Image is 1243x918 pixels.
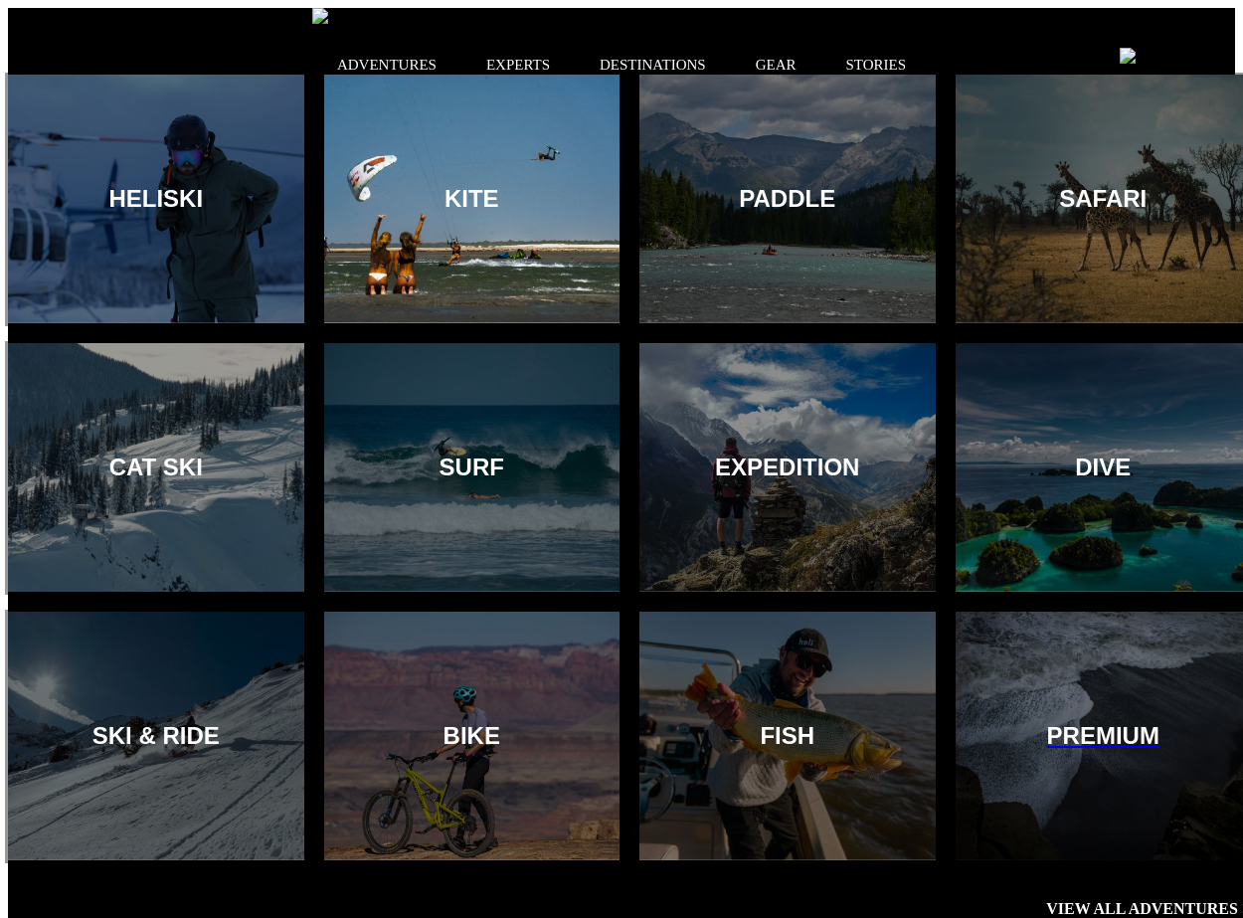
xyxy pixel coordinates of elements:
a: stories [846,28,907,102]
h3: Kite [444,185,499,213]
h3: Safari [1059,185,1147,213]
h3: Fish [760,722,814,750]
h3: Expedition [715,454,859,481]
h3: Heliski [108,185,203,213]
a: gear [756,28,797,102]
img: search-bar-icon.svg [312,8,328,24]
p: adventures [337,57,437,74]
a: experts [486,28,550,102]
h3: Cat Ski [109,454,203,481]
h3: Paddle [739,185,835,213]
img: search-bar-icon.svg [1120,48,1136,64]
h3: Premium [1047,722,1159,750]
h3: Dive [1075,454,1131,481]
h3: Surf [440,454,504,481]
h3: Ski & Ride [92,722,220,750]
p: experts [486,57,550,74]
h3: Bike [444,722,500,750]
p: destinations [600,57,706,74]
